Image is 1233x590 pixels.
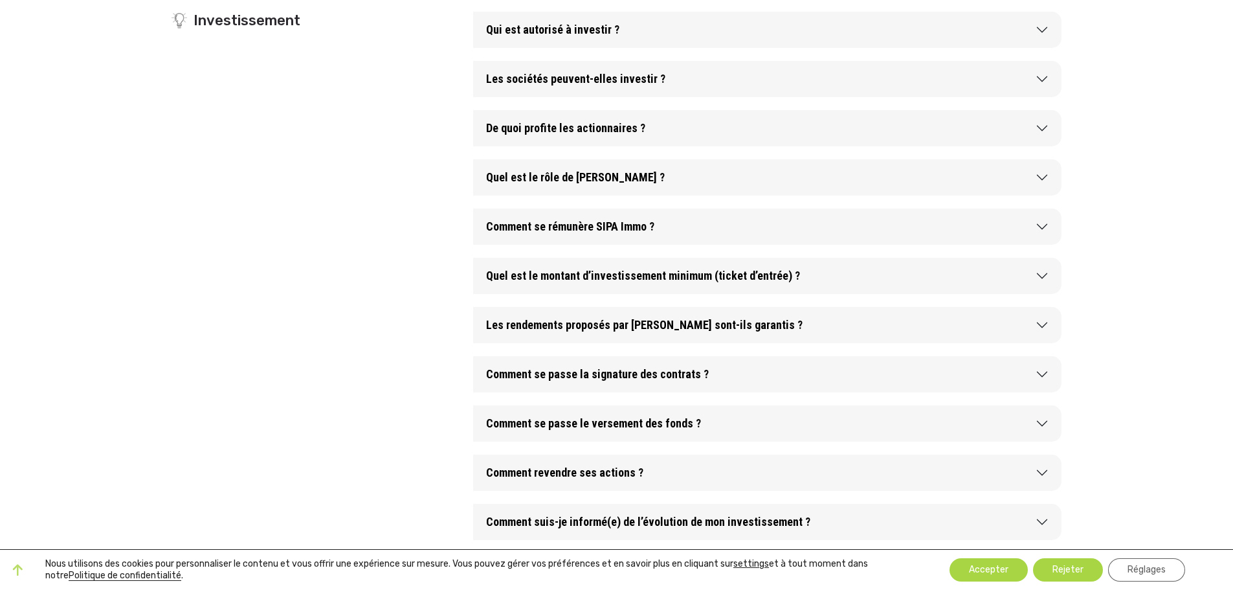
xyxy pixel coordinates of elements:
[1108,558,1185,582] button: Réglages
[473,405,1061,442] button: Comment se passe le versement des fonds ?
[45,558,910,582] p: Nous utilisons des cookies pour personnaliser le contenu et vous offrir une expérience sur mesure...
[473,209,1061,245] button: Comment se rémunère SIPA Immo ?
[473,356,1061,392] button: Comment se passe la signature des contrats ?
[950,558,1028,582] button: Accepter
[733,558,769,570] button: settings
[473,258,1061,294] button: Quel est le montant d’investissement minimum (ticket d’entrée) ?
[473,504,1061,540] button: Comment suis-je informé(e) de l’évolution de mon investissement ?
[187,12,300,30] span: Investissement
[69,570,181,581] a: Politique de confidentialité
[473,455,1061,491] button: Comment revendre ses actions ?
[473,61,1061,97] button: Les sociétés peuvent-elles investir ?
[473,307,1061,343] button: Les rendements proposés par [PERSON_NAME] sont-ils garantis ?
[1033,558,1103,582] button: Rejeter
[172,13,187,28] img: ampoule_faq
[473,159,1061,196] button: Quel est le rôle de [PERSON_NAME] ?
[473,12,1061,48] button: Qui est autorisé à investir ?
[473,110,1061,146] button: De quoi profite les actionnaires ?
